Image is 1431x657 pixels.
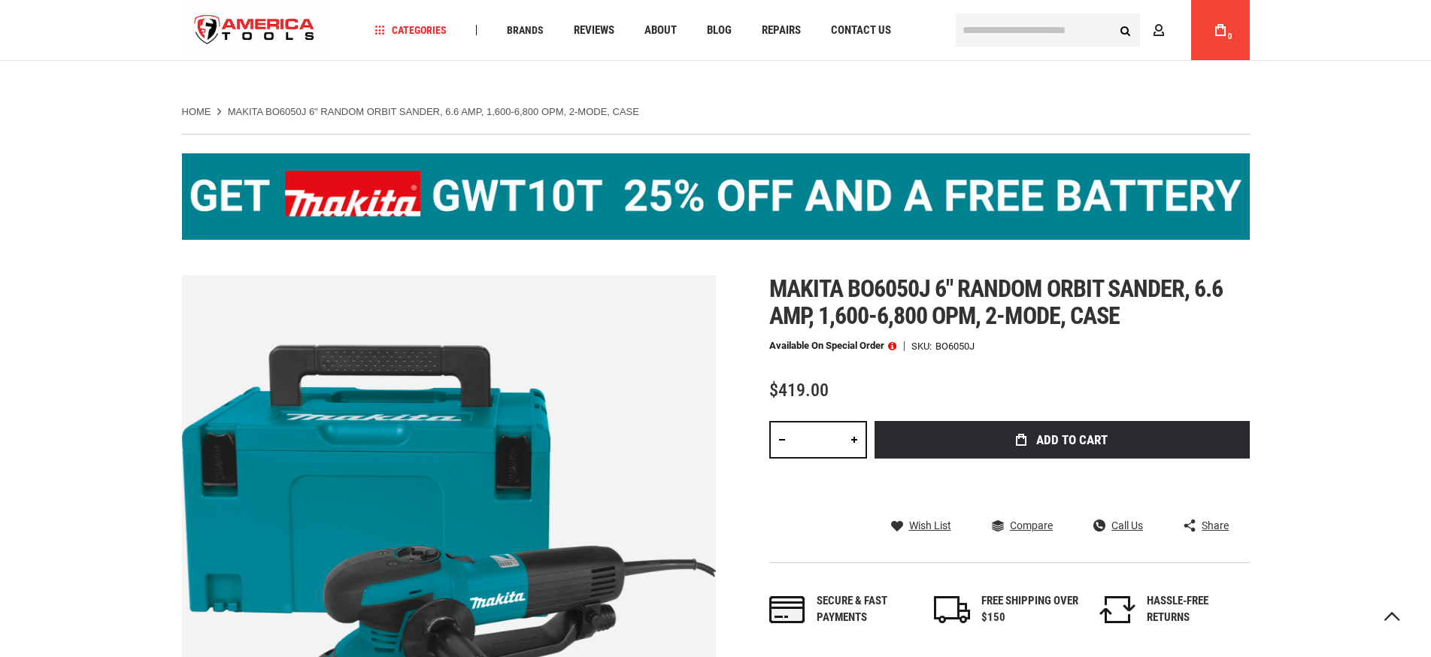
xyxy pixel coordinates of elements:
[1036,434,1108,447] span: Add to Cart
[769,274,1223,330] span: Makita bo6050j 6" random orbit sander, 6.6 amp, 1,600-6,800 opm, 2-mode, case
[638,20,684,41] a: About
[762,25,801,36] span: Repairs
[909,520,951,531] span: Wish List
[644,25,677,36] span: About
[769,596,805,623] img: payments
[872,463,1253,507] iframe: Secure express checkout frame
[1010,520,1053,531] span: Compare
[755,20,808,41] a: Repairs
[911,341,935,351] strong: SKU
[700,20,738,41] a: Blog
[1111,16,1140,44] button: Search
[182,153,1250,240] img: BOGO: Buy the Makita® XGT IMpact Wrench (GWT10T), get the BL4040 4ah Battery FREE!
[1093,519,1143,532] a: Call Us
[817,593,914,625] div: Secure & fast payments
[1202,520,1229,531] span: Share
[1099,596,1135,623] img: returns
[992,519,1053,532] a: Compare
[824,20,898,41] a: Contact Us
[1111,520,1143,531] span: Call Us
[182,105,211,119] a: Home
[831,25,891,36] span: Contact Us
[500,20,550,41] a: Brands
[935,341,975,351] div: BO6050J
[891,519,951,532] a: Wish List
[1147,593,1245,625] div: HASSLE-FREE RETURNS
[1228,32,1232,41] span: 0
[981,593,1079,625] div: FREE SHIPPING OVER $150
[934,596,970,623] img: shipping
[182,2,328,59] img: America Tools
[875,421,1250,459] button: Add to Cart
[374,25,447,35] span: Categories
[567,20,621,41] a: Reviews
[228,106,639,117] strong: MAKITA BO6050J 6" RANDOM ORBIT SANDER, 6.6 AMP, 1,600-6,800 OPM, 2-MODE, CASE
[769,341,896,351] p: Available on Special Order
[182,2,328,59] a: store logo
[707,25,732,36] span: Blog
[368,20,453,41] a: Categories
[574,25,614,36] span: Reviews
[507,25,544,35] span: Brands
[769,380,829,401] span: $419.00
